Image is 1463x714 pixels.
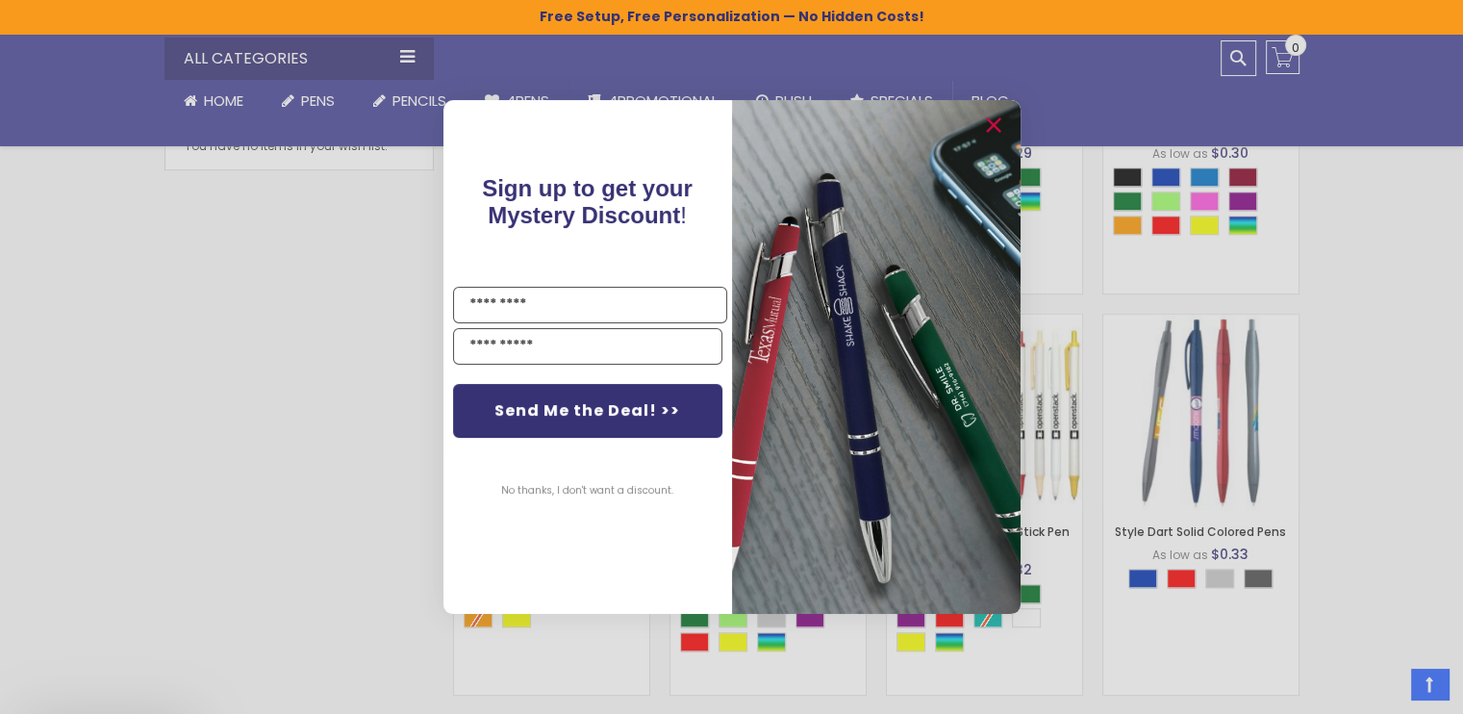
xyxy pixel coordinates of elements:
span: Sign up to get your Mystery Discount [482,175,693,228]
button: No thanks, I don't want a discount. [492,467,683,515]
button: Send Me the Deal! >> [453,384,722,438]
iframe: Google Customer Reviews [1304,662,1463,714]
img: 081b18bf-2f98-4675-a917-09431eb06994.jpeg [732,100,1021,613]
button: Close dialog [978,110,1009,140]
span: ! [482,175,693,228]
input: YOUR EMAIL [453,328,722,365]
